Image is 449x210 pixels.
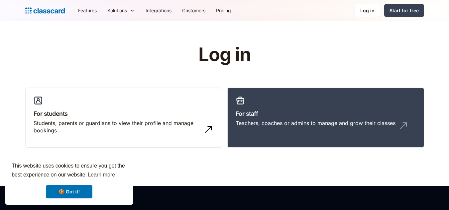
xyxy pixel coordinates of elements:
a: For studentsStudents, parents or guardians to view their profile and manage bookings [25,88,222,148]
div: Students, parents or guardians to view their profile and manage bookings [34,119,200,134]
h3: For students [34,109,214,118]
a: For staffTeachers, coaches or admins to manage and grow their classes [227,88,424,148]
div: Solutions [102,3,140,18]
h3: For staff [236,109,416,118]
a: dismiss cookie message [46,185,92,198]
div: cookieconsent [5,156,133,205]
a: Features [73,3,102,18]
a: Start for free [384,4,424,17]
span: This website uses cookies to ensure you get the best experience on our website. [12,162,127,180]
div: Log in [360,7,375,14]
div: Start for free [390,7,419,14]
a: Pricing [211,3,236,18]
a: learn more about cookies [87,170,116,180]
div: Teachers, coaches or admins to manage and grow their classes [236,119,395,127]
div: Solutions [107,7,127,14]
a: Integrations [140,3,177,18]
a: Log in [355,4,380,17]
h1: Log in [119,44,330,65]
a: home [25,6,65,15]
a: Customers [177,3,211,18]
